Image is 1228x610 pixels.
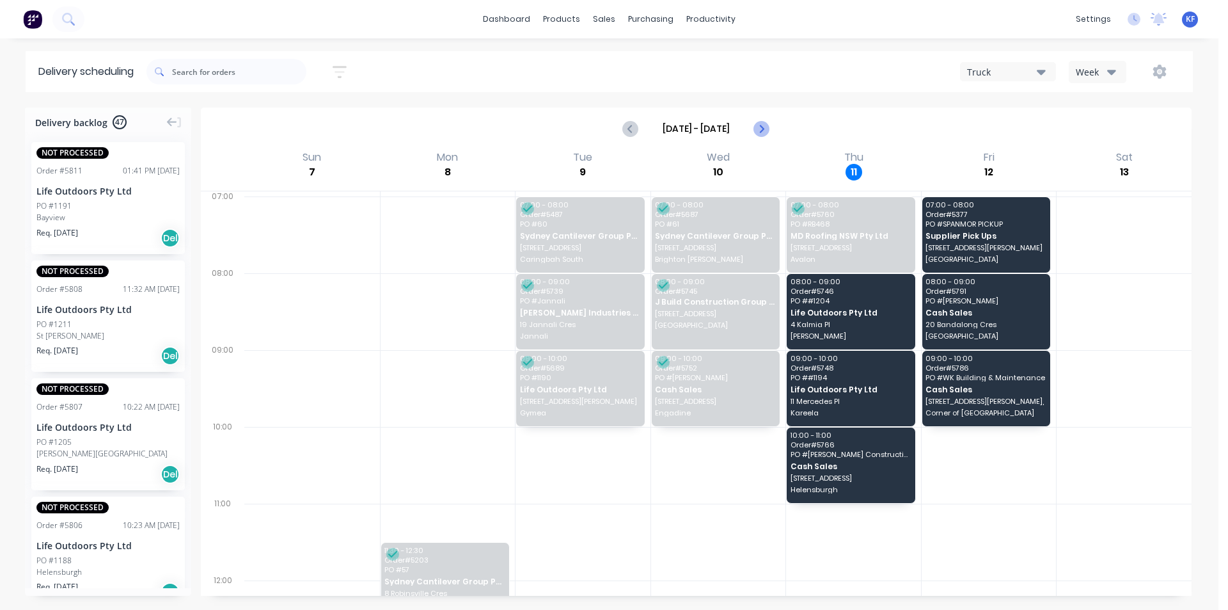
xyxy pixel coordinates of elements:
div: Mon [433,151,462,164]
span: PO # #1204 [791,297,910,305]
span: Life Outdoors Pty Ltd [791,309,910,317]
span: [STREET_ADDRESS] [791,244,910,252]
span: Sydney Cantilever Group Pty Ltd [655,232,775,240]
span: NOT PROCESSED [36,502,109,513]
span: PO # 61 [655,220,775,228]
div: Life Outdoors Pty Ltd [36,303,180,316]
div: productivity [680,10,742,29]
span: Cash Sales [791,462,910,470]
span: 8 Robinsville Cres [384,590,504,597]
span: 47 [113,115,127,129]
span: Engadine [655,409,775,417]
span: 11 Mercedes Pl [791,397,910,405]
span: 08:00 - 09:00 [925,278,1045,285]
span: Order # 5786 [925,364,1045,372]
span: Order # 5689 [520,364,640,372]
span: [STREET_ADDRESS] [655,310,775,317]
div: Life Outdoors Pty Ltd [36,539,180,552]
span: 08:00 - 09:00 [520,278,640,285]
div: 12 [980,164,997,181]
div: Del [161,582,180,602]
span: NOT PROCESSED [36,266,109,277]
span: Order # 5746 [791,287,910,295]
span: Corner of [GEOGRAPHIC_DATA] [925,409,1045,417]
span: Gymea [520,409,640,417]
div: 10:22 AM [DATE] [123,401,180,413]
span: PO # Jannali [520,297,640,305]
span: Sydney Cantilever Group Pty Ltd [384,577,504,586]
span: Life Outdoors Pty Ltd [791,385,910,394]
span: Avalon [791,255,910,263]
span: Order # 5748 [791,364,910,372]
span: [GEOGRAPHIC_DATA] [925,255,1045,263]
div: Order # 5811 [36,165,83,177]
span: [GEOGRAPHIC_DATA] [655,321,775,329]
span: PO # RB468 [791,220,910,228]
span: [STREET_ADDRESS][PERSON_NAME] [520,397,640,405]
span: Caringbah South [520,255,640,263]
div: 7 [304,164,320,181]
span: 11:30 - 12:30 [384,547,504,554]
div: 11:32 AM [DATE] [123,284,180,295]
span: [STREET_ADDRESS] [520,244,640,252]
span: 07:00 - 08:00 [925,201,1045,209]
span: [STREET_ADDRESS] [655,244,775,252]
span: Cash Sales [925,385,1045,394]
span: Order # 5766 [791,441,910,449]
div: Helensburgh [36,566,180,578]
div: sales [586,10,622,29]
span: PO # 60 [520,220,640,228]
div: Delivery scheduling [26,51,146,92]
span: 07:00 - 08:00 [520,201,640,209]
span: Brighton [PERSON_NAME] [655,255,775,263]
div: Wed [703,151,734,164]
div: PO #1205 [36,437,72,448]
span: NOT PROCESSED [36,147,109,159]
span: [STREET_ADDRESS] [655,397,775,405]
span: [PERSON_NAME] [791,332,910,340]
button: Week [1069,61,1126,83]
span: [STREET_ADDRESS] [791,474,910,482]
div: 08:00 [201,266,244,342]
span: Cash Sales [925,309,1045,317]
div: Sun [299,151,325,164]
span: PO # [PERSON_NAME] Constructions [791,451,910,458]
div: 11:00 [201,496,244,573]
img: Factory [23,10,42,29]
span: 19 Jannali Cres [520,321,640,328]
div: 9 [574,164,591,181]
div: Sat [1112,151,1137,164]
a: dashboard [476,10,537,29]
span: Order # 5760 [791,211,910,218]
div: 09:00 [201,342,244,419]
div: 8 [439,164,456,181]
div: PO #1211 [36,319,72,330]
span: Supplier Pick Ups [925,232,1045,240]
input: Search for orders [172,59,306,84]
span: Order # 5739 [520,287,640,295]
span: [PERSON_NAME] Industries Group Pty Ltd [520,309,640,317]
span: Life Outdoors Pty Ltd [520,385,640,394]
span: PO # #1194 [791,374,910,381]
div: Life Outdoors Pty Ltd [36,421,180,434]
div: 10 [710,164,727,181]
div: St [PERSON_NAME] [36,330,180,342]
span: Helensburgh [791,486,910,494]
span: Jannali [520,332,640,340]
div: Life Outdoors Pty Ltd [36,184,180,198]
span: [GEOGRAPHIC_DATA] [925,332,1045,340]
button: Truck [960,62,1056,81]
span: Cash Sales [655,385,775,394]
span: MD Roofing NSW Pty Ltd [791,232,910,240]
span: 08:00 - 09:00 [791,278,910,285]
div: PO #1191 [36,200,72,212]
div: 07:00 [201,189,244,266]
span: [STREET_ADDRESS][PERSON_NAME] [925,244,1045,252]
span: Order # 5203 [384,556,504,564]
div: Order # 5808 [36,284,83,295]
span: 09:00 - 10:00 [791,355,910,362]
span: NOT PROCESSED [36,383,109,395]
span: Delivery backlog [35,116,107,129]
div: [PERSON_NAME][GEOGRAPHIC_DATA] [36,448,180,460]
span: Sydney Cantilever Group Pty Ltd [520,232,640,240]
